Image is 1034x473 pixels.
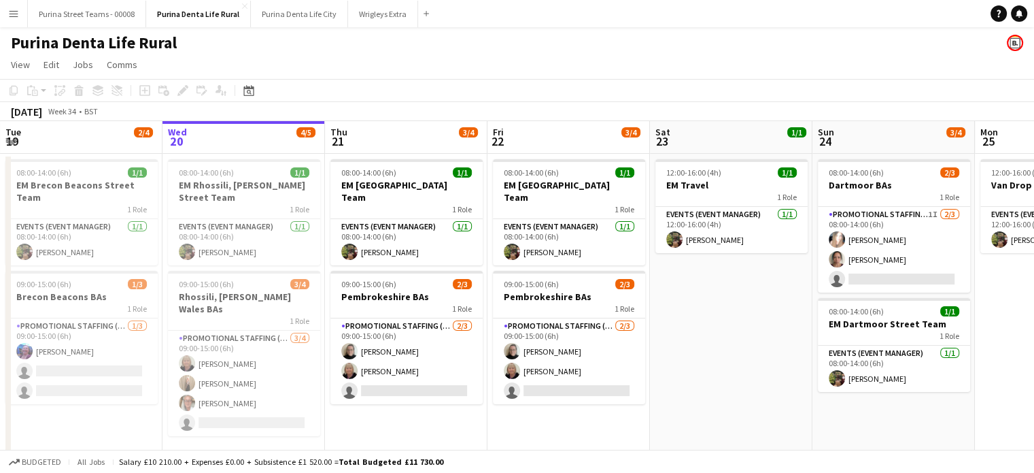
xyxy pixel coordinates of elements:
[615,167,634,178] span: 1/1
[940,331,959,341] span: 1 Role
[818,298,970,392] app-job-card: 08:00-14:00 (6h)1/1EM Dartmoor Street Team1 RoleEvents (Event Manager)1/108:00-14:00 (6h)[PERSON_...
[980,126,998,138] span: Mon
[787,127,806,137] span: 1/1
[339,457,443,467] span: Total Budgeted £11 730.00
[816,133,834,149] span: 24
[135,139,156,149] div: 2 Jobs
[251,1,348,27] button: Purina Denta Life City
[73,59,93,71] span: Jobs
[134,127,153,137] span: 2/4
[5,219,158,265] app-card-role: Events (Event Manager)1/108:00-14:00 (6h)[PERSON_NAME]
[128,279,147,289] span: 1/3
[166,133,187,149] span: 20
[44,59,59,71] span: Edit
[818,207,970,293] app-card-role: Promotional Staffing (Brand Ambassadors)1I2/308:00-14:00 (6h)[PERSON_NAME][PERSON_NAME]
[666,167,721,178] span: 12:00-16:00 (4h)
[330,319,483,404] app-card-role: Promotional Staffing (Brand Ambassadors)2/309:00-15:00 (6h)[PERSON_NAME][PERSON_NAME]
[940,167,959,178] span: 2/3
[179,279,234,289] span: 09:00-15:00 (6h)
[22,457,61,467] span: Budgeted
[778,167,797,178] span: 1/1
[179,167,234,178] span: 08:00-14:00 (6h)
[16,279,71,289] span: 09:00-15:00 (6h)
[5,319,158,404] app-card-role: Promotional Staffing (Brand Ambassadors)1/309:00-15:00 (6h)[PERSON_NAME]
[67,56,99,74] a: Jobs
[341,279,396,289] span: 09:00-15:00 (6h)
[493,126,504,138] span: Fri
[818,318,970,330] h3: EM Dartmoor Street Team
[5,271,158,404] div: 09:00-15:00 (6h)1/3Brecon Beacons BAs1 RolePromotional Staffing (Brand Ambassadors)1/309:00-15:00...
[3,133,21,149] span: 19
[330,179,483,203] h3: EM [GEOGRAPHIC_DATA] Team
[168,126,187,138] span: Wed
[615,304,634,314] span: 1 Role
[655,179,808,191] h3: EM Travel
[818,346,970,392] app-card-role: Events (Event Manager)1/108:00-14:00 (6h)[PERSON_NAME]
[504,279,559,289] span: 09:00-15:00 (6h)
[946,127,965,137] span: 3/4
[127,204,147,214] span: 1 Role
[28,1,146,27] button: Purina Street Teams - 00008
[788,139,806,149] div: 1 Job
[5,291,158,303] h3: Brecon Beacons BAs
[290,279,309,289] span: 3/4
[818,126,834,138] span: Sun
[330,159,483,265] app-job-card: 08:00-14:00 (6h)1/1EM [GEOGRAPHIC_DATA] Team1 RoleEvents (Event Manager)1/108:00-14:00 (6h)[PERSO...
[330,291,483,303] h3: Pembrokeshire BAs
[615,204,634,214] span: 1 Role
[829,306,884,316] span: 08:00-14:00 (6h)
[341,167,396,178] span: 08:00-14:00 (6h)
[330,271,483,404] app-job-card: 09:00-15:00 (6h)2/3Pembrokeshire BAs1 RolePromotional Staffing (Brand Ambassadors)2/309:00-15:00 ...
[5,179,158,203] h3: EM Brecon Beacons Street Team
[168,179,320,203] h3: EM Rhossili, [PERSON_NAME] Street Team
[45,106,79,116] span: Week 34
[168,219,320,265] app-card-role: Events (Event Manager)1/108:00-14:00 (6h)[PERSON_NAME]
[452,204,472,214] span: 1 Role
[5,159,158,265] app-job-card: 08:00-14:00 (6h)1/1EM Brecon Beacons Street Team1 RoleEvents (Event Manager)1/108:00-14:00 (6h)[P...
[504,167,559,178] span: 08:00-14:00 (6h)
[348,1,418,27] button: Wrigleys Extra
[653,133,670,149] span: 23
[16,167,71,178] span: 08:00-14:00 (6h)
[168,159,320,265] app-job-card: 08:00-14:00 (6h)1/1EM Rhossili, [PERSON_NAME] Street Team1 RoleEvents (Event Manager)1/108:00-14:...
[168,291,320,315] h3: Rhossili, [PERSON_NAME] Wales BAs
[493,291,645,303] h3: Pembrokeshire BAs
[818,179,970,191] h3: Dartmoor BAs
[829,167,884,178] span: 08:00-14:00 (6h)
[128,167,147,178] span: 1/1
[7,455,63,470] button: Budgeted
[296,127,315,137] span: 4/5
[101,56,143,74] a: Comms
[11,33,177,53] h1: Purina Denta Life Rural
[11,59,30,71] span: View
[38,56,65,74] a: Edit
[5,126,21,138] span: Tue
[1007,35,1023,51] app-user-avatar: Bounce Activations Ltd
[75,457,107,467] span: All jobs
[168,271,320,436] app-job-card: 09:00-15:00 (6h)3/4Rhossili, [PERSON_NAME] Wales BAs1 RolePromotional Staffing (Brand Ambassadors...
[493,271,645,404] app-job-card: 09:00-15:00 (6h)2/3Pembrokeshire BAs1 RolePromotional Staffing (Brand Ambassadors)2/309:00-15:00 ...
[655,207,808,253] app-card-role: Events (Event Manager)1/112:00-16:00 (4h)[PERSON_NAME]
[493,159,645,265] app-job-card: 08:00-14:00 (6h)1/1EM [GEOGRAPHIC_DATA] Team1 RoleEvents (Event Manager)1/108:00-14:00 (6h)[PERSO...
[460,139,481,149] div: 2 Jobs
[615,279,634,289] span: 2/3
[818,159,970,293] app-job-card: 08:00-14:00 (6h)2/3Dartmoor BAs1 RolePromotional Staffing (Brand Ambassadors)1I2/308:00-14:00 (6h...
[493,219,645,265] app-card-role: Events (Event Manager)1/108:00-14:00 (6h)[PERSON_NAME]
[493,179,645,203] h3: EM [GEOGRAPHIC_DATA] Team
[290,204,309,214] span: 1 Role
[655,159,808,253] app-job-card: 12:00-16:00 (4h)1/1EM Travel1 RoleEvents (Event Manager)1/112:00-16:00 (4h)[PERSON_NAME]
[493,319,645,404] app-card-role: Promotional Staffing (Brand Ambassadors)2/309:00-15:00 (6h)[PERSON_NAME][PERSON_NAME]
[5,56,35,74] a: View
[777,192,797,202] span: 1 Role
[655,126,670,138] span: Sat
[978,133,998,149] span: 25
[290,167,309,178] span: 1/1
[290,316,309,326] span: 1 Role
[491,133,504,149] span: 22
